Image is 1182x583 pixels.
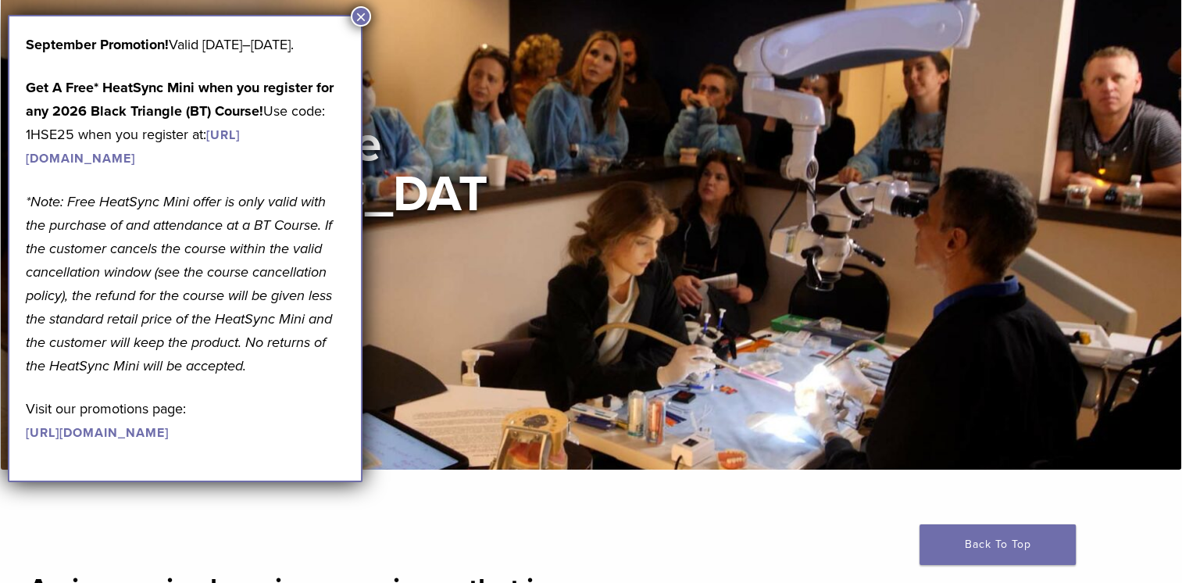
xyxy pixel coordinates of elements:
[26,33,345,56] p: Valid [DATE]–[DATE].
[26,425,169,441] a: [URL][DOMAIN_NAME]
[26,36,169,53] b: September Promotion!
[351,6,371,27] button: Close
[920,524,1076,565] a: Back To Top
[26,79,334,120] strong: Get A Free* HeatSync Mini when you register for any 2026 Black Triangle (BT) Course!
[26,193,332,374] em: *Note: Free HeatSync Mini offer is only valid with the purchase of and attendance at a BT Course....
[26,76,345,170] p: Use code: 1HSE25 when you register at:
[26,397,345,444] p: Visit our promotions page:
